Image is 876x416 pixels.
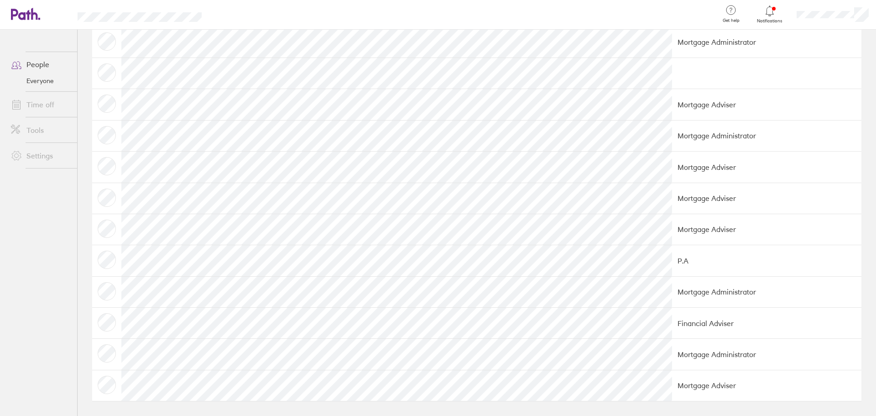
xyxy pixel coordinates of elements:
[4,74,77,88] a: Everyone
[672,370,821,401] td: Mortgage Adviser
[755,5,785,24] a: Notifications
[672,26,821,58] td: Mortgage Administrator
[672,339,821,370] td: Mortgage Administrator
[672,308,821,339] td: Financial Adviser
[672,245,821,276] td: P.A
[4,55,77,74] a: People
[672,214,821,245] td: Mortgage Adviser
[672,89,821,120] td: Mortgage Adviser
[755,18,785,24] span: Notifications
[4,95,77,114] a: Time off
[672,152,821,183] td: Mortgage Adviser
[4,121,77,139] a: Tools
[672,276,821,307] td: Mortgage Administrator
[4,147,77,165] a: Settings
[672,183,821,214] td: Mortgage Adviser
[716,18,746,23] span: Get help
[672,120,821,151] td: Mortgage Administrator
